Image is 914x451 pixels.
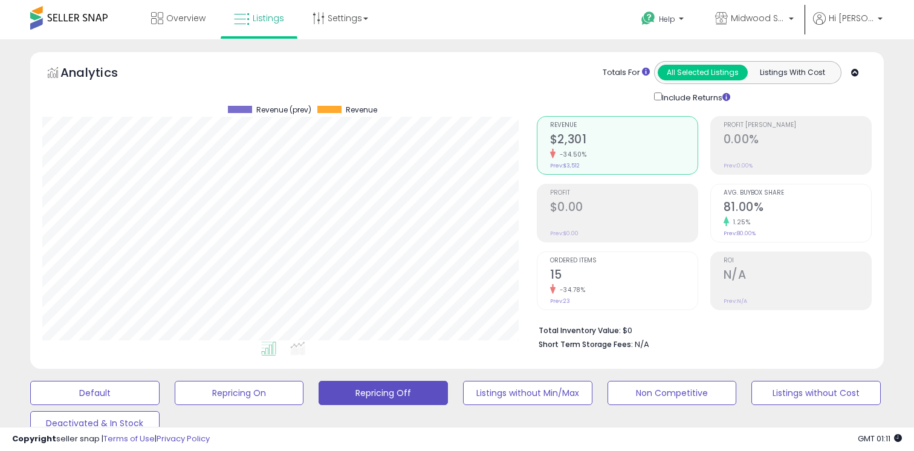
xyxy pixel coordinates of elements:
span: Revenue (prev) [256,106,311,114]
span: Help [659,14,675,24]
span: Avg. Buybox Share [724,190,871,196]
small: -34.50% [556,150,587,159]
h2: $2,301 [550,132,698,149]
small: Prev: 80.00% [724,230,756,237]
button: Repricing Off [319,381,448,405]
button: Listings without Cost [751,381,881,405]
button: Deactivated & In Stock [30,411,160,435]
strong: Copyright [12,433,56,444]
small: Prev: $3,512 [550,162,580,169]
small: 1.25% [729,218,751,227]
li: $0 [539,322,863,337]
small: Prev: 0.00% [724,162,753,169]
i: Get Help [641,11,656,26]
button: Default [30,381,160,405]
b: Short Term Storage Fees: [539,339,633,349]
span: Revenue [346,106,377,114]
b: Total Inventory Value: [539,325,621,336]
span: Overview [166,12,206,24]
button: Non Competitive [608,381,737,405]
h5: Analytics [60,64,141,84]
span: Midwood Soles [731,12,785,24]
h2: 81.00% [724,200,871,216]
a: Privacy Policy [157,433,210,444]
h2: 15 [550,268,698,284]
h2: N/A [724,268,871,284]
span: Ordered Items [550,258,698,264]
button: Repricing On [175,381,304,405]
span: Revenue [550,122,698,129]
button: Listings without Min/Max [463,381,592,405]
span: Listings [253,12,284,24]
span: Profit [550,190,698,196]
h2: $0.00 [550,200,698,216]
a: Help [632,2,696,39]
small: -34.78% [556,285,586,294]
div: Totals For [603,67,650,79]
small: Prev: 23 [550,297,570,305]
span: Profit [PERSON_NAME] [724,122,871,129]
a: Terms of Use [103,433,155,444]
div: Include Returns [645,90,745,104]
button: Listings With Cost [747,65,837,80]
a: Hi [PERSON_NAME] [813,12,883,39]
small: Prev: N/A [724,297,747,305]
small: Prev: $0.00 [550,230,579,237]
h2: 0.00% [724,132,871,149]
span: N/A [635,339,649,350]
button: All Selected Listings [658,65,748,80]
span: ROI [724,258,871,264]
span: 2025-08-18 01:11 GMT [858,433,902,444]
span: Hi [PERSON_NAME] [829,12,874,24]
div: seller snap | | [12,433,210,445]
